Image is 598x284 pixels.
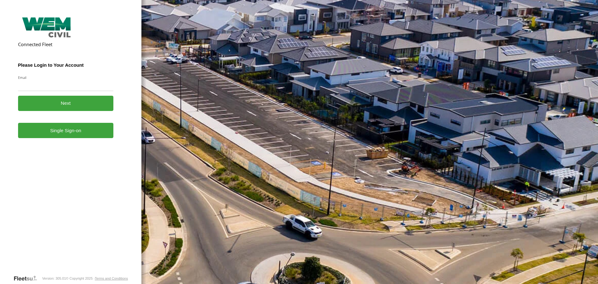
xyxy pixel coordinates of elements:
h2: Connected Fleet [18,41,114,47]
div: Version: 305.01 [42,277,66,280]
div: © Copyright 2025 - [66,277,128,280]
button: Next [18,96,114,111]
a: Single Sign-on [18,123,114,138]
img: WEM [18,17,75,37]
label: Email [18,75,114,80]
a: Visit our Website [13,275,42,282]
h3: Please Login to Your Account [18,62,114,68]
a: Terms and Conditions [95,277,128,280]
